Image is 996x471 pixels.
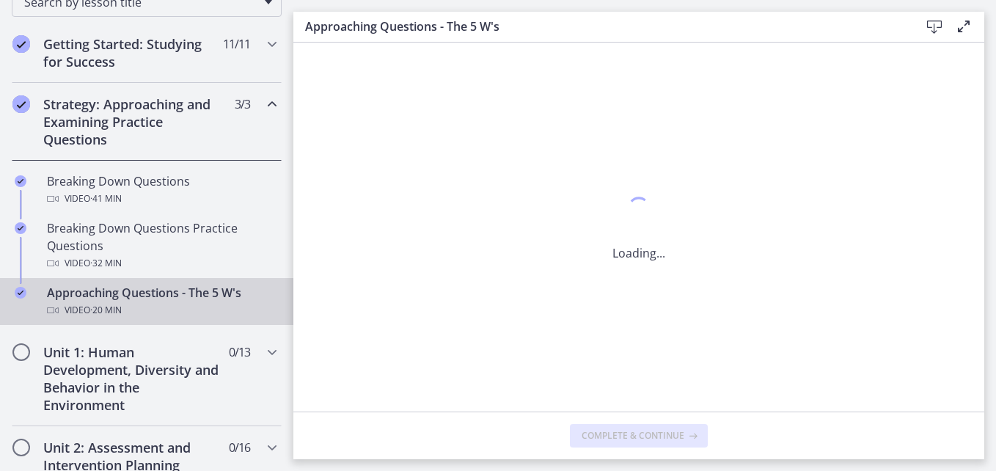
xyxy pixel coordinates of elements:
[15,287,26,299] i: Completed
[47,302,276,319] div: Video
[229,439,250,456] span: 0 / 16
[612,193,665,227] div: 1
[43,95,222,148] h2: Strategy: Approaching and Examining Practice Questions
[15,175,26,187] i: Completed
[235,95,250,113] span: 3 / 3
[43,343,222,414] h2: Unit 1: Human Development, Diversity and Behavior in the Environment
[47,255,276,272] div: Video
[47,284,276,319] div: Approaching Questions - The 5 W's
[612,244,665,262] p: Loading...
[90,190,122,208] span: · 41 min
[582,430,684,442] span: Complete & continue
[90,302,122,319] span: · 20 min
[47,172,276,208] div: Breaking Down Questions
[223,35,250,53] span: 11 / 11
[305,18,896,35] h3: Approaching Questions - The 5 W's
[43,35,222,70] h2: Getting Started: Studying for Success
[47,219,276,272] div: Breaking Down Questions Practice Questions
[12,35,30,53] i: Completed
[12,95,30,113] i: Completed
[47,190,276,208] div: Video
[90,255,122,272] span: · 32 min
[229,343,250,361] span: 0 / 13
[15,222,26,234] i: Completed
[570,424,708,448] button: Complete & continue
